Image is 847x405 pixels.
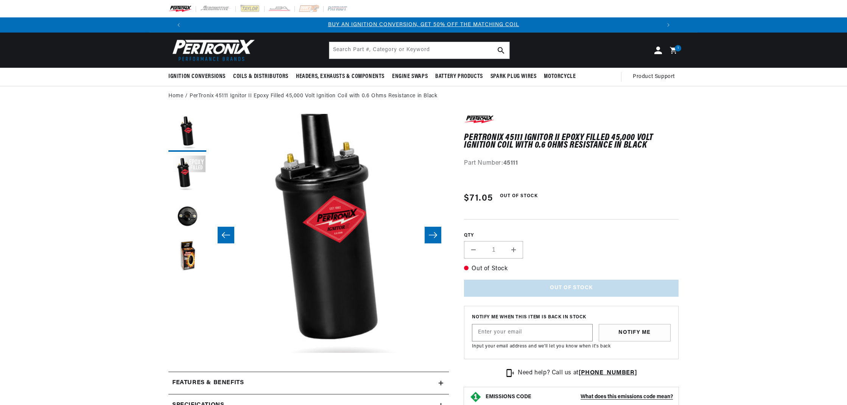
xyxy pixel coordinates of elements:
[581,394,673,400] strong: What does this emissions code mean?
[464,264,679,274] p: Out of Stock
[229,68,292,86] summary: Coils & Distributors
[292,68,388,86] summary: Headers, Exhausts & Components
[168,92,679,100] nav: breadcrumbs
[168,114,449,357] media-gallery: Gallery Viewer
[677,45,679,51] span: 1
[518,368,637,378] p: Need help? Call us at
[233,73,288,81] span: Coils & Distributors
[503,160,518,166] strong: 45111
[186,21,661,29] div: 1 of 3
[599,324,671,341] button: Notify Me
[464,134,679,150] h1: PerTronix 45111 Ignitor II Epoxy Filled 45,000 Volt Ignition Coil with 0.6 Ohms Resistance in Black
[218,227,234,243] button: Slide left
[579,370,637,376] a: [PHONE_NUMBER]
[168,156,206,193] button: Load image 2 in gallery view
[544,73,576,81] span: Motorcycle
[392,73,428,81] span: Engine Swaps
[464,192,493,205] span: $71.05
[186,21,661,29] div: Announcement
[464,232,679,239] label: QTY
[633,73,675,81] span: Product Support
[168,239,206,277] button: Load image 4 in gallery view
[493,42,509,59] button: Search Part #, Category or Keyword
[431,68,487,86] summary: Battery Products
[496,192,542,201] span: Out of Stock
[487,68,540,86] summary: Spark Plug Wires
[472,324,592,341] input: Enter your email
[472,344,610,349] span: Input your email address and we'll let you know when it's back
[490,73,537,81] span: Spark Plug Wires
[168,73,226,81] span: Ignition Conversions
[470,391,482,403] img: Emissions code
[168,114,206,152] button: Load image 1 in gallery view
[486,394,531,400] strong: EMISSIONS CODE
[388,68,431,86] summary: Engine Swaps
[168,92,183,100] a: Home
[633,68,679,86] summary: Product Support
[168,68,229,86] summary: Ignition Conversions
[296,73,385,81] span: Headers, Exhausts & Components
[435,73,483,81] span: Battery Products
[171,17,186,33] button: Translation missing: en.sections.announcements.previous_announcement
[425,227,441,243] button: Slide right
[168,197,206,235] button: Load image 3 in gallery view
[168,372,449,394] summary: Features & Benefits
[149,17,698,33] slideshow-component: Translation missing: en.sections.announcements.announcement_bar
[168,37,255,63] img: Pertronix
[328,22,519,28] a: BUY AN IGNITION CONVERSION, GET 50% OFF THE MATCHING COIL
[661,17,676,33] button: Translation missing: en.sections.announcements.next_announcement
[486,394,673,400] button: EMISSIONS CODEWhat does this emissions code mean?
[464,159,679,168] div: Part Number:
[172,378,244,388] h2: Features & Benefits
[329,42,509,59] input: Search Part #, Category or Keyword
[472,314,671,321] span: Notify me when this item is back in stock
[190,92,437,100] a: PerTronix 45111 Ignitor II Epoxy Filled 45,000 Volt Ignition Coil with 0.6 Ohms Resistance in Black
[540,68,579,86] summary: Motorcycle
